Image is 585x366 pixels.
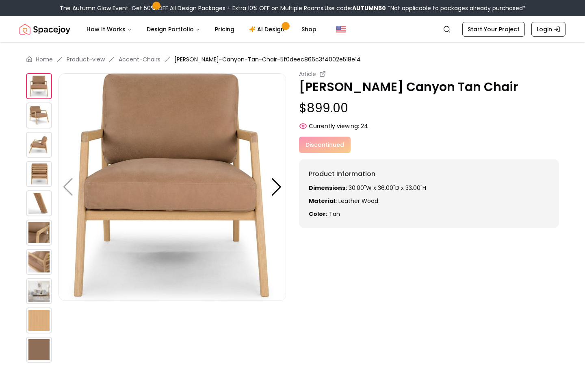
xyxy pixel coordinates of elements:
[309,122,359,130] span: Currently viewing:
[531,22,565,37] a: Login
[299,101,559,115] p: $899.00
[26,132,52,158] img: https://storage.googleapis.com/spacejoy-main/assets/5f0deec866c3f4002e518e14/product_2_dk6jid2ichi
[26,161,52,187] img: https://storage.googleapis.com/spacejoy-main/assets/5f0deec866c3f4002e518e14/product_3_p4hpf5cc709k
[309,184,347,192] strong: Dimensions:
[19,16,565,42] nav: Global
[26,190,52,216] img: https://storage.googleapis.com/spacejoy-main/assets/5f0deec866c3f4002e518e14/product_4_cl7olnoi6k0e
[36,55,53,63] a: Home
[26,55,559,63] nav: breadcrumb
[19,21,70,37] img: Spacejoy Logo
[462,22,525,37] a: Start Your Project
[309,169,549,179] h6: Product Information
[295,21,323,37] a: Shop
[26,220,52,246] img: https://storage.googleapis.com/spacejoy-main/assets/5f0deec866c3f4002e518e14/product_5_pd52ho64ad8
[309,210,327,218] strong: Color:
[325,4,386,12] span: Use code:
[26,337,52,363] img: https://storage.googleapis.com/spacejoy-main/assets/5f0deec866c3f4002e518e14/product_1_h8464ao67lm5
[60,4,526,12] div: The Autumn Glow Event-Get 50% OFF All Design Packages + Extra 10% OFF on Multiple Rooms.
[26,73,52,99] img: https://storage.googleapis.com/spacejoy-main/assets/5f0deec866c3f4002e518e14/product_0_e9dij9286ef
[243,21,293,37] a: AI Design
[26,278,52,304] img: https://storage.googleapis.com/spacejoy-main/assets/5f0deec866c3f4002e518e14/product_7_elbeilo3gmgk
[58,73,286,301] img: https://storage.googleapis.com/spacejoy-main/assets/5f0deec866c3f4002e518e14/product_0_e9dij9286ef
[26,307,52,333] img: https://storage.googleapis.com/spacejoy-main/assets/5f0deec866c3f4002e518e14/product_0_2d92hbe2imo4
[309,197,337,205] strong: Material:
[352,4,386,12] b: AUTUMN50
[67,55,105,63] a: Product-view
[174,55,361,63] span: [PERSON_NAME]-Canyon-Tan-Chair-5f0deec866c3f4002e518e14
[338,197,378,205] span: leather wood
[299,70,316,78] small: Article
[26,249,52,275] img: https://storage.googleapis.com/spacejoy-main/assets/5f0deec866c3f4002e518e14/product_6_57k8lf3p7al9
[208,21,241,37] a: Pricing
[80,21,323,37] nav: Main
[361,122,368,130] span: 24
[336,24,346,34] img: United States
[140,21,207,37] button: Design Portfolio
[386,4,526,12] span: *Not applicable to packages already purchased*
[329,210,340,218] span: tan
[119,55,160,63] a: Accent-Chairs
[19,21,70,37] a: Spacejoy
[80,21,139,37] button: How It Works
[299,80,559,94] p: [PERSON_NAME] Canyon Tan Chair
[309,184,549,192] p: 30.00"W x 36.00"D x 33.00"H
[26,102,52,129] img: https://storage.googleapis.com/spacejoy-main/assets/5f0deec866c3f4002e518e14/product_1_3ap0kkfc2l3c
